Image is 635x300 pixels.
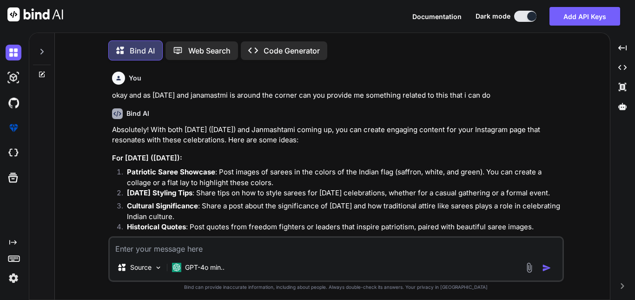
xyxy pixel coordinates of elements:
img: Bind AI [7,7,63,21]
p: Code Generator [264,45,320,56]
img: GPT-4o mini [172,263,181,272]
p: Source [130,263,152,272]
strong: [DATE] Styling Tips [127,188,192,197]
p: okay and as [DATE] and janamastmi is around the corner can you provide me something related to th... [112,90,562,101]
img: icon [542,263,551,273]
button: Add API Keys [549,7,620,26]
h3: For [DATE] ([DATE]): [112,153,562,164]
img: settings [6,270,21,286]
p: Bind AI [130,45,155,56]
p: : Share a post about the significance of [DATE] and how traditional attire like sarees plays a ro... [127,201,562,222]
img: darkChat [6,45,21,60]
p: GPT-4o min.. [185,263,225,272]
p: Web Search [188,45,231,56]
img: Pick Models [154,264,162,272]
strong: Historical Quotes [127,222,186,231]
strong: Cultural Significance [127,201,198,210]
p: : Share ideas for simple DIY decorations for [DATE] that can complement a saree-themed gathering. [127,235,562,246]
strong: Patriotic Saree Showcase [127,167,215,176]
strong: DIY [DATE] Decor [127,235,187,244]
p: Absolutely! With both [DATE] ([DATE]) and Janmashtami coming up, you can create engaging content ... [112,125,562,146]
h6: You [129,73,141,83]
img: cloudideIcon [6,145,21,161]
img: premium [6,120,21,136]
p: : Post quotes from freedom fighters or leaders that inspire patriotism, paired with beautiful sar... [127,222,562,233]
img: githubDark [6,95,21,111]
button: Documentation [412,12,462,21]
img: darkAi-studio [6,70,21,86]
img: attachment [524,262,535,273]
span: Dark mode [476,12,510,21]
p: : Post images of sarees in the colors of the Indian flag (saffron, white, and green). You can cre... [127,167,562,188]
p: : Share tips on how to style sarees for [DATE] celebrations, whether for a casual gathering or a ... [127,188,562,199]
h6: Bind AI [126,109,149,118]
p: Bind can provide inaccurate information, including about people. Always double-check its answers.... [108,284,564,291]
span: Documentation [412,13,462,20]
